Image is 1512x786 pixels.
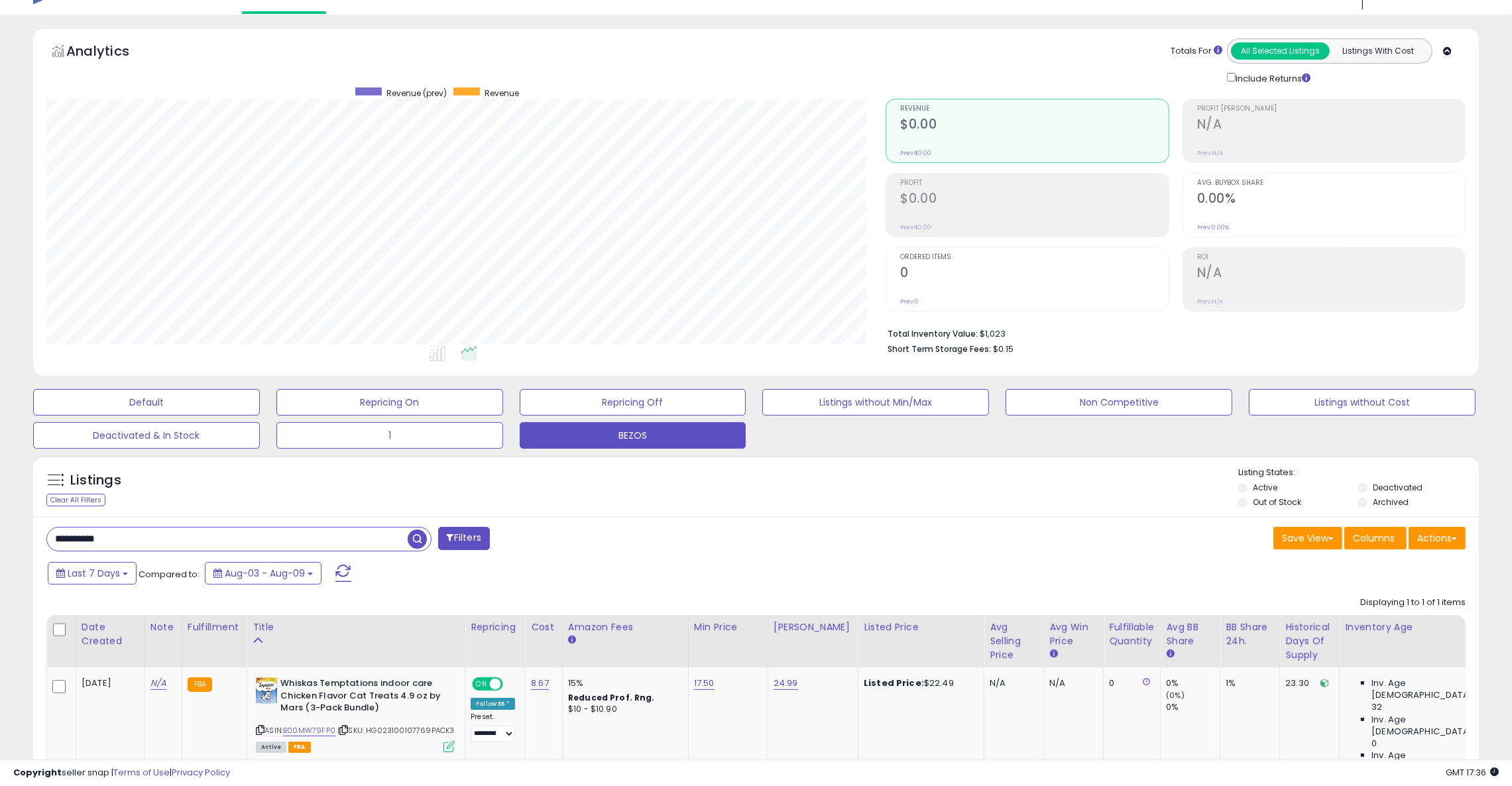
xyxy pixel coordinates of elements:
[531,677,549,690] a: 8.67
[13,766,62,779] strong: Copyright
[1166,648,1174,660] small: Avg BB Share.
[33,389,260,416] button: Default
[188,677,212,692] small: FBA
[256,677,277,704] img: 51yMCcJMg2L._SL40_.jpg
[139,568,200,581] span: Compared to:
[900,149,931,157] small: Prev: $0.00
[900,180,1168,187] span: Profit
[1253,482,1277,493] label: Active
[1049,620,1098,648] div: Avg Win Price
[276,422,503,449] button: 1
[1197,149,1223,157] small: Prev: N/A
[694,677,715,690] a: 17.50
[471,712,515,742] div: Preset:
[256,742,286,753] span: All listings currently available for purchase on Amazon
[485,87,519,99] span: Revenue
[694,620,762,634] div: Min Price
[1197,105,1465,113] span: Profit [PERSON_NAME]
[1249,389,1476,416] button: Listings without Cost
[1345,620,1497,634] div: Inventory Age
[48,562,137,585] button: Last 7 Days
[33,422,260,449] button: Deactivated & In Stock
[70,471,121,490] h5: Listings
[1373,482,1423,493] label: Deactivated
[990,620,1038,662] div: Avg Selling Price
[276,389,503,416] button: Repricing On
[1197,117,1465,135] h2: N/A
[900,254,1168,261] span: Ordered Items
[900,298,919,306] small: Prev: 0
[568,677,678,689] div: 15%
[283,725,335,736] a: B00MW79FP0
[1197,180,1465,187] span: Avg. Buybox Share
[1285,677,1329,689] div: 23.30
[82,620,139,648] div: Date Created
[568,620,683,634] div: Amazon Fees
[864,677,974,689] div: $22.49
[1371,750,1493,773] span: Inv. Age [DEMOGRAPHIC_DATA]:
[1344,527,1407,549] button: Columns
[66,42,155,64] h5: Analytics
[1049,648,1057,660] small: Avg Win Price.
[473,679,490,690] span: ON
[864,677,924,689] b: Listed Price:
[864,620,978,634] div: Listed Price
[1197,265,1465,283] h2: N/A
[1049,677,1093,689] div: N/A
[1360,596,1466,609] div: Displaying 1 to 1 of 1 items
[1217,70,1326,85] div: Include Returns
[1446,766,1499,779] span: 2025-08-17 17:36 GMT
[288,742,311,753] span: FBA
[520,389,746,416] button: Repricing Off
[188,620,241,634] div: Fulfillment
[1238,467,1479,479] p: Listing States:
[900,223,931,231] small: Prev: $0.00
[280,677,441,718] b: Whiskas Temptations indoor care Chicken Flavor Cat Treats 4.9 oz by Mars (3-Pack Bundle)
[568,692,655,703] b: Reduced Prof. Rng.
[1253,496,1301,508] label: Out of Stock
[531,620,557,634] div: Cost
[900,191,1168,209] h2: $0.00
[46,494,105,506] div: Clear All Filters
[1371,714,1493,738] span: Inv. Age [DEMOGRAPHIC_DATA]:
[1371,738,1377,750] span: 0
[1197,223,1229,231] small: Prev: 0.00%
[1109,620,1155,648] div: Fulfillable Quantity
[1353,532,1395,545] span: Columns
[888,328,978,339] b: Total Inventory Value:
[1226,677,1269,689] div: 1%
[1226,620,1274,648] div: BB Share 24h.
[900,117,1168,135] h2: $0.00
[774,620,852,634] div: [PERSON_NAME]
[888,343,991,355] b: Short Term Storage Fees:
[888,325,1456,341] li: $1,023
[1409,527,1466,549] button: Actions
[1231,42,1330,60] button: All Selected Listings
[900,105,1168,113] span: Revenue
[205,562,321,585] button: Aug-03 - Aug-09
[568,704,678,715] div: $10 - $10.90
[82,677,135,689] div: [DATE]
[1166,620,1214,648] div: Avg BB Share
[438,527,490,550] button: Filters
[1166,701,1220,713] div: 0%
[1197,254,1465,261] span: ROI
[150,620,176,634] div: Note
[1371,677,1493,701] span: Inv. Age [DEMOGRAPHIC_DATA]:
[256,677,455,751] div: ASIN:
[1285,620,1334,662] div: Historical Days Of Supply
[993,343,1014,355] span: $0.15
[900,265,1168,283] h2: 0
[68,567,120,580] span: Last 7 Days
[568,634,576,646] small: Amazon Fees.
[471,698,515,710] div: Follow BB *
[1373,496,1409,508] label: Archived
[1171,45,1222,58] div: Totals For
[225,567,305,580] span: Aug-03 - Aug-09
[1329,42,1428,60] button: Listings With Cost
[386,87,447,99] span: Revenue (prev)
[762,389,989,416] button: Listings without Min/Max
[1197,298,1223,306] small: Prev: N/A
[337,725,454,736] span: | SKU: HG023100107769PACK3
[172,766,230,779] a: Privacy Policy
